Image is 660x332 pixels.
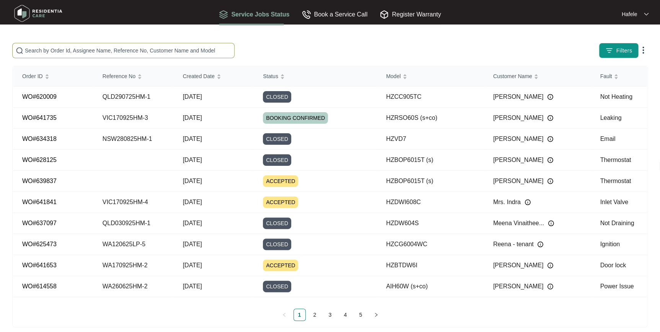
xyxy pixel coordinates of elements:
img: Info icon [548,220,554,226]
span: Reena - tenant [493,240,534,249]
span: [DATE] [183,220,202,226]
td: HZCC905TC [377,87,484,108]
span: CLOSED [263,218,291,229]
span: [PERSON_NAME] [493,113,544,123]
span: CLOSED [263,133,291,145]
td: HZBOP6015T (s) [377,171,484,192]
span: Order ID [22,72,43,80]
img: Info icon [547,94,553,100]
span: [DATE] [183,199,202,205]
td: QLD290725HM-1 [93,87,174,108]
span: [DATE] [183,136,202,142]
a: 5 [355,309,367,321]
th: Fault [591,66,647,87]
a: 4 [340,309,351,321]
img: dropdown arrow [644,12,649,16]
th: Status [254,66,377,87]
span: [DATE] [183,114,202,121]
img: Info icon [547,178,553,184]
td: HZRSO60S (s+co) [377,108,484,129]
td: WA260625HM-2 [93,276,174,297]
span: ACCEPTED [263,196,298,208]
span: Status [263,72,278,80]
span: [PERSON_NAME] [493,155,544,165]
li: 4 [339,309,352,321]
a: WO#641735 [22,114,57,121]
span: CLOSED [263,154,291,166]
li: 2 [309,309,321,321]
td: HZDWI608C [377,192,484,213]
a: WO#628125 [22,157,57,163]
td: HZDW604S [377,213,484,234]
td: Ignition [591,234,647,255]
th: Created Date [174,66,254,87]
a: WO#614558 [22,283,57,289]
th: Model [377,66,484,87]
td: Not Draining [591,213,647,234]
td: Inlet Valve [591,192,647,213]
td: Thermostat [591,171,647,192]
td: VIC170925HM-3 [93,108,174,129]
td: HZBOP6015T (s) [377,150,484,171]
span: [DATE] [183,178,202,184]
div: Service Jobs Status [219,10,289,19]
img: residentia care logo [11,2,65,25]
img: Info icon [547,136,553,142]
input: Search by Order Id, Assignee Name, Reference No, Customer Name and Model [25,46,231,55]
span: [DATE] [183,283,202,289]
div: Register Warranty [380,10,441,19]
span: left [282,312,287,317]
span: BOOKING CONFIRMED [263,112,328,124]
a: WO#641653 [22,262,57,268]
img: Info icon [547,115,553,121]
span: Model [386,72,401,80]
span: CLOSED [263,281,291,292]
span: Reference No [103,72,135,80]
span: [DATE] [183,93,202,100]
span: right [374,312,378,317]
span: [PERSON_NAME] [493,134,544,144]
th: Order ID [13,66,93,87]
img: Info icon [547,262,553,268]
li: Next Page [370,309,382,321]
td: AIH60W (s+co) [377,276,484,297]
span: [DATE] [183,262,202,268]
td: Email [591,129,647,150]
img: Info icon [537,241,543,247]
td: Power Issue [591,276,647,297]
button: left [278,309,290,321]
span: Fault [600,72,612,80]
a: WO#620009 [22,93,57,100]
th: Reference No [93,66,174,87]
img: filter icon [605,47,613,54]
img: Service Jobs Status icon [219,10,228,19]
span: [PERSON_NAME] [493,261,544,270]
span: Mrs. Indra [493,198,521,207]
td: Leaking [591,108,647,129]
a: 3 [324,309,336,321]
td: QLD030925HM-1 [93,213,174,234]
span: Meena Vinaithee... [493,219,544,228]
a: WO#641841 [22,199,57,205]
a: WO#625473 [22,241,57,247]
img: Info icon [547,283,553,289]
a: 1 [294,309,305,321]
td: HZVD7 [377,129,484,150]
button: right [370,309,382,321]
td: Door lock [591,255,647,276]
span: ACCEPTED [263,175,298,187]
span: [DATE] [183,241,202,247]
span: Filters [616,47,632,55]
li: 5 [355,309,367,321]
td: HZBTDW6I [377,255,484,276]
td: WA120625LP-5 [93,234,174,255]
span: CLOSED [263,91,291,103]
span: CLOSED [263,239,291,250]
span: [PERSON_NAME] [493,282,544,291]
span: [PERSON_NAME] [493,92,544,101]
img: Info icon [525,199,531,205]
li: Previous Page [278,309,290,321]
div: Book a Service Call [302,10,368,19]
img: Book a Service Call icon [302,10,311,19]
a: WO#639837 [22,178,57,184]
